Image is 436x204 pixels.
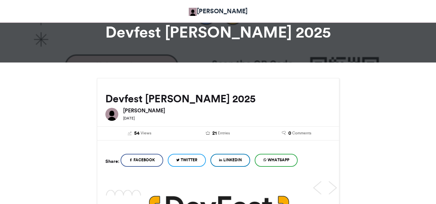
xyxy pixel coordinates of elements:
[133,157,155,163] span: Facebook
[184,130,252,137] a: 21 Entries
[121,154,163,167] a: Facebook
[105,93,331,105] h2: Devfest [PERSON_NAME] 2025
[288,130,291,137] span: 0
[255,154,298,167] a: WhatsApp
[223,157,242,163] span: LinkedIn
[189,6,248,16] a: [PERSON_NAME]
[189,8,197,16] img: John Ebuga
[134,130,140,137] span: 54
[181,157,197,163] span: Twitter
[168,154,206,167] a: Twitter
[105,157,119,165] h5: Share:
[39,24,398,40] h1: Devfest [PERSON_NAME] 2025
[105,130,174,137] a: 54 Views
[268,157,289,163] span: WhatsApp
[123,116,135,120] small: [DATE]
[292,130,311,136] span: Comments
[262,130,331,137] a: 0 Comments
[141,130,151,136] span: Views
[218,130,230,136] span: Entries
[105,108,118,121] img: John Ebuga
[212,130,217,137] span: 21
[210,154,250,167] a: LinkedIn
[123,108,331,113] h6: [PERSON_NAME]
